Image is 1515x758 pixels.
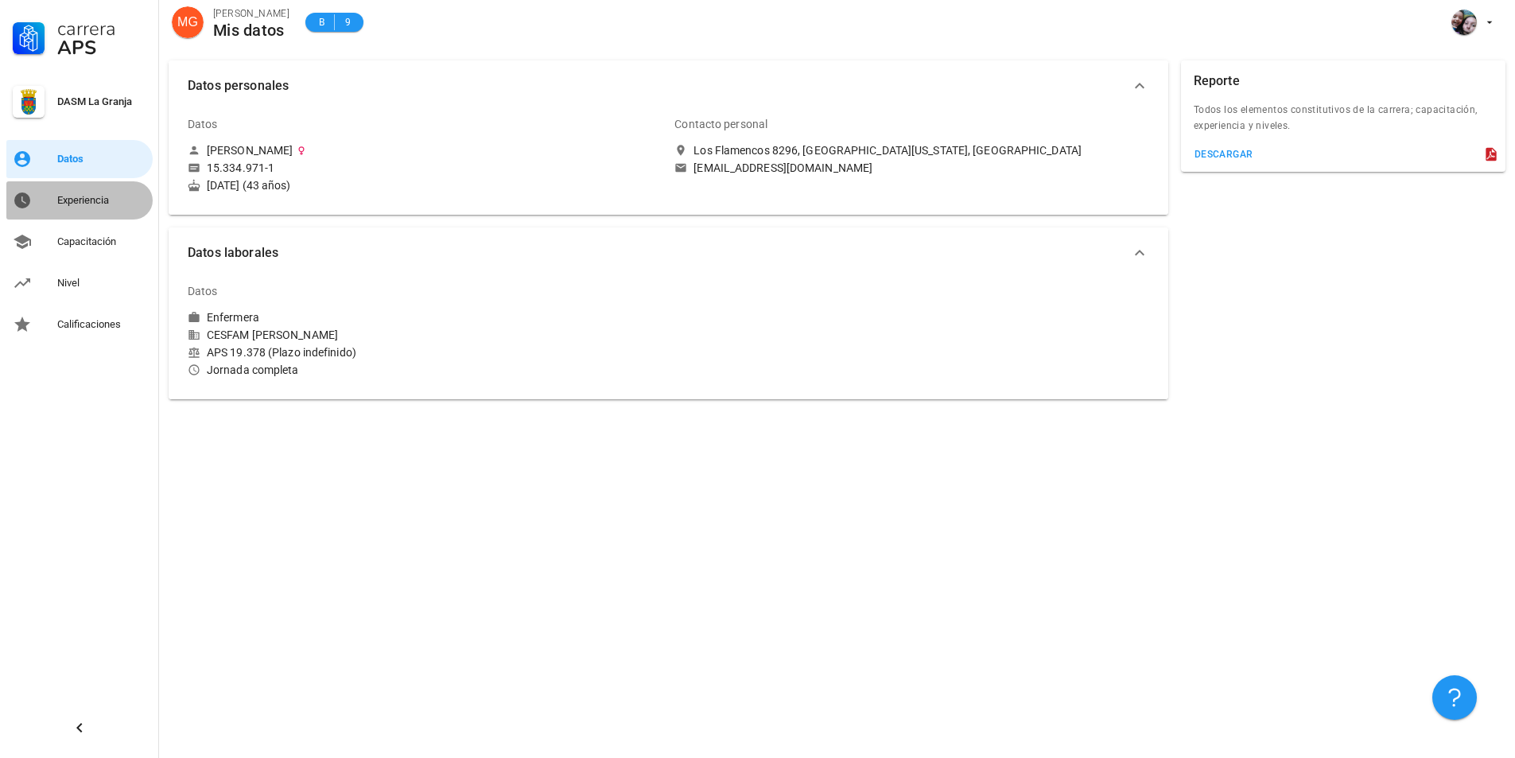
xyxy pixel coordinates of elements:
div: Todos los elementos constitutivos de la carrera; capacitación, experiencia y niveles. [1181,102,1505,143]
div: avatar [1451,10,1477,35]
div: descargar [1194,149,1253,160]
div: Enfermera [207,310,259,325]
div: DASM La Granja [57,95,146,108]
a: Datos [6,140,153,178]
div: [DATE] (43 años) [188,178,662,192]
div: [EMAIL_ADDRESS][DOMAIN_NAME] [693,161,872,175]
div: Nivel [57,277,146,290]
button: descargar [1187,143,1260,165]
span: MG [177,6,198,38]
div: 15.334.971-1 [207,161,274,175]
span: 9 [341,14,354,30]
a: Calificaciones [6,305,153,344]
span: Datos laborales [188,242,1130,264]
div: Capacitación [57,235,146,248]
div: CESFAM [PERSON_NAME] [188,328,662,342]
a: Nivel [6,264,153,302]
span: B [315,14,328,30]
a: [EMAIL_ADDRESS][DOMAIN_NAME] [674,161,1148,175]
button: Datos laborales [169,227,1168,278]
div: Experiencia [57,194,146,207]
div: APS 19.378 (Plazo indefinido) [188,345,662,360]
button: Datos personales [169,60,1168,111]
div: Datos [188,272,218,310]
div: Reporte [1194,60,1240,102]
a: Experiencia [6,181,153,220]
div: Los Flamencos 8296, [GEOGRAPHIC_DATA][US_STATE], [GEOGRAPHIC_DATA] [693,143,1082,157]
div: Datos [188,105,218,143]
div: Calificaciones [57,318,146,331]
a: Los Flamencos 8296, [GEOGRAPHIC_DATA][US_STATE], [GEOGRAPHIC_DATA] [674,143,1148,157]
div: Jornada completa [188,363,662,377]
div: Carrera [57,19,146,38]
a: Capacitación [6,223,153,261]
div: [PERSON_NAME] [213,6,289,21]
div: APS [57,38,146,57]
div: Contacto personal [674,105,767,143]
div: [PERSON_NAME] [207,143,293,157]
div: avatar [172,6,204,38]
div: Mis datos [213,21,289,39]
span: Datos personales [188,75,1130,97]
div: Datos [57,153,146,165]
